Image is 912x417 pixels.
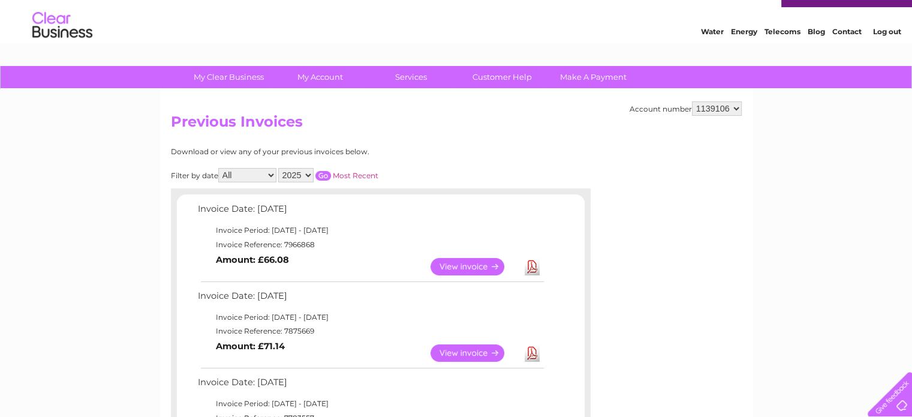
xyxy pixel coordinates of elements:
[32,31,93,68] img: logo.png
[171,113,742,136] h2: Previous Invoices
[431,344,519,362] a: View
[171,148,486,156] div: Download or view any of your previous invoices below.
[195,324,546,338] td: Invoice Reference: 7875669
[195,238,546,252] td: Invoice Reference: 7966868
[701,51,724,60] a: Water
[195,201,546,223] td: Invoice Date: [DATE]
[195,374,546,397] td: Invoice Date: [DATE]
[216,254,289,265] b: Amount: £66.08
[179,66,278,88] a: My Clear Business
[764,51,800,60] a: Telecoms
[525,344,540,362] a: Download
[195,397,546,411] td: Invoice Period: [DATE] - [DATE]
[832,51,862,60] a: Contact
[333,171,378,180] a: Most Recent
[544,66,643,88] a: Make A Payment
[195,223,546,238] td: Invoice Period: [DATE] - [DATE]
[270,66,369,88] a: My Account
[525,258,540,275] a: Download
[171,168,486,182] div: Filter by date
[686,6,769,21] a: 0333 014 3131
[872,51,901,60] a: Log out
[731,51,757,60] a: Energy
[431,258,519,275] a: View
[808,51,825,60] a: Blog
[362,66,460,88] a: Services
[195,310,546,325] td: Invoice Period: [DATE] - [DATE]
[630,101,742,116] div: Account number
[195,288,546,310] td: Invoice Date: [DATE]
[173,7,740,58] div: Clear Business is a trading name of Verastar Limited (registered in [GEOGRAPHIC_DATA] No. 3667643...
[453,66,552,88] a: Customer Help
[216,341,285,352] b: Amount: £71.14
